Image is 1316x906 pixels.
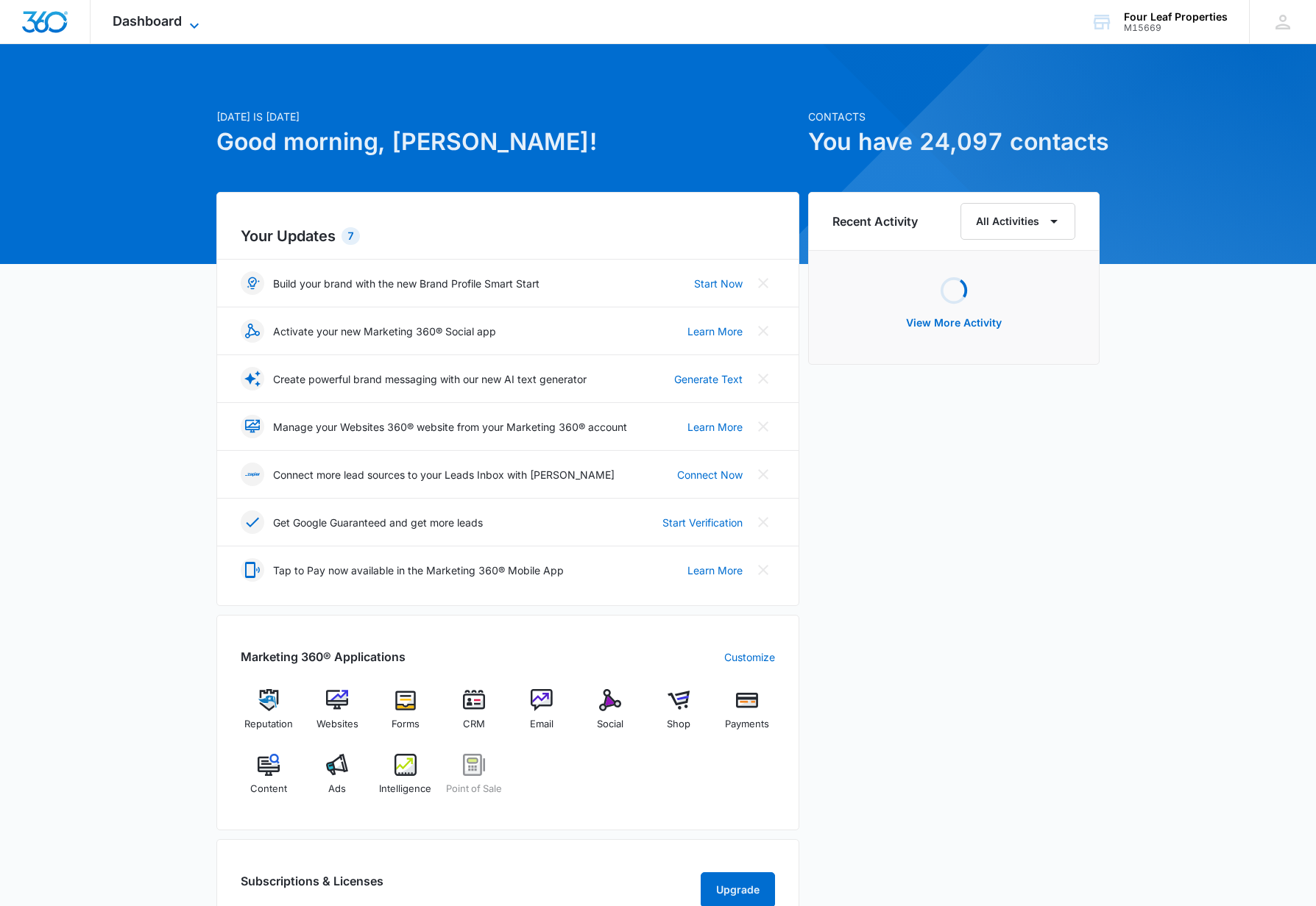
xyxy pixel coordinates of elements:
a: Email [514,689,570,742]
a: Websites [309,689,366,742]
p: [DATE] is [DATE] [216,109,799,124]
span: Websites [316,717,358,732]
button: Close [751,271,775,295]
a: Reputation [241,689,297,742]
a: Start Verification [662,515,743,530]
span: Dashboard [113,13,182,29]
p: Contacts [808,109,1100,124]
button: View More Activity [891,305,1016,340]
span: Intelligence [379,782,431,796]
a: Intelligence [378,754,434,807]
span: Payments [725,717,769,732]
button: All Activities [961,203,1075,240]
p: Manage your Websites 360® website from your Marketing 360® account [273,419,627,435]
a: Connect Now [677,467,743,482]
span: Email [530,717,553,732]
a: Forms [378,689,434,742]
a: Generate Text [674,371,743,387]
button: Close [751,319,775,343]
a: Ads [309,754,366,807]
span: Point of Sale [446,782,502,796]
button: Close [751,367,775,390]
div: 7 [342,227,360,245]
a: Learn More [687,563,743,578]
a: Start Now [694,276,743,291]
p: Get Google Guaranteed and get more leads [273,515,483,530]
a: Learn More [687,419,743,435]
h2: Your Updates [241,225,775,247]
span: CRM [463,717,485,732]
h1: You have 24,097 contacts [808,124,1100,160]
button: Close [751,558,775,582]
p: Activate your new Marketing 360® Social app [273,324,496,339]
h2: Subscriptions & Licenses [241,872,383,902]
button: Close [751,415,775,438]
div: account id [1124,23,1228,33]
div: account name [1124,11,1228,23]
h6: Recent Activity [832,213,918,230]
a: Shop [651,689,707,742]
span: Reputation [244,717,293,732]
p: Connect more lead sources to your Leads Inbox with [PERSON_NAME] [273,467,615,482]
h1: Good morning, [PERSON_NAME]! [216,124,799,160]
span: Shop [667,717,690,732]
button: Close [751,463,775,486]
a: Point of Sale [445,754,502,807]
a: Learn More [687,324,743,339]
p: Build your brand with the new Brand Profile Smart Start [273,276,540,291]
p: Create powerful brand messaging with our new AI text generator [273,371,587,387]
h2: Marketing 360® Applications [241,648,406,666]
p: Tap to Pay now available in the Marketing 360® Mobile App [273,563,564,578]
a: Customize [724,649,775,665]
a: Social [582,689,639,742]
span: Ads [328,782,346,796]
a: CRM [445,689,502,742]
span: Social [597,717,623,732]
span: Content [250,782,287,796]
a: Content [241,754,297,807]
span: Forms [392,717,420,732]
button: Close [751,510,775,534]
a: Payments [718,689,775,742]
